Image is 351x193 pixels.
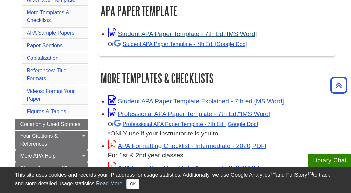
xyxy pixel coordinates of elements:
a: Link opens in new window [108,98,284,105]
div: This site uses cookies and records your IP address for usage statistics. Additionally, we use Goo... [15,171,336,189]
a: Link opens in new window [108,110,271,117]
span: More APA Help [20,153,56,159]
a: Link opens in new window [108,30,257,37]
a: Paper Sections [27,43,63,48]
button: Library Chat [308,154,351,167]
a: Capitalization [27,55,59,61]
a: Your Citations & References [15,131,88,150]
a: References: Title Formats [27,68,67,81]
a: Read More [96,181,122,186]
i: This link opens in a new window [62,166,67,170]
button: Close [126,179,139,189]
span: About Plagiarism [20,165,60,171]
a: Videos: Format Your Paper [27,88,75,102]
h2: APA Paper Template [98,2,336,19]
a: Commonly Used Sources [15,119,88,130]
a: Professional APA Paper Template - 7th Ed. [114,121,258,127]
sup: TM [270,171,276,176]
a: Figures & Tables [27,109,66,114]
div: *ONLY use if your instructor tells you to [108,119,333,138]
small: Or [108,121,258,127]
a: More Templates & Checklists [27,10,70,23]
a: About Plagiarism [15,162,88,174]
small: Or [108,41,247,47]
span: Your Citations & References [20,133,58,147]
a: APA Sample Papers [27,30,75,36]
div: For 1st & 2nd year classes [108,151,333,160]
a: Link opens in new window [108,164,259,171]
a: Back to Top [328,81,349,90]
a: Student APA Paper Template - 7th Ed. [Google Doc] [114,41,247,47]
sup: TM [307,171,313,176]
span: Commonly Used Sources [20,121,80,127]
a: Link opens in new window [108,142,267,149]
h2: More Templates & Checklists [98,69,336,87]
a: More APA Help [15,150,88,162]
